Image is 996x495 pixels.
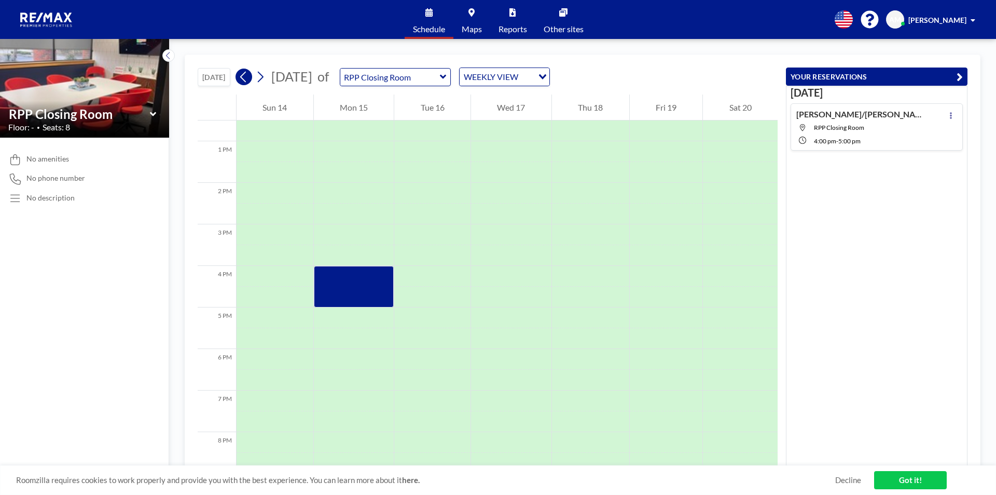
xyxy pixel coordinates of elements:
div: Mon 15 [314,95,394,121]
span: [DATE] [271,69,312,84]
span: Roomzilla requires cookies to work properly and provide you with the best experience. You can lea... [16,475,835,485]
h4: [PERSON_NAME]/[PERSON_NAME] -P- QRP-33719 Cash [796,109,926,119]
div: Thu 18 [552,95,629,121]
div: No description [26,193,75,203]
div: Fri 19 [630,95,703,121]
div: Search for option [460,68,549,86]
a: Got it! [874,471,947,489]
span: of [317,69,329,85]
div: Tue 16 [394,95,471,121]
button: YOUR RESERVATIONS [786,68,967,86]
span: Floor: - [8,122,34,132]
span: No phone number [26,173,85,183]
input: RPP Closing Room [9,106,150,122]
div: Sat 20 [703,95,778,121]
h3: [DATE] [791,86,963,99]
div: 6 PM [198,349,236,391]
img: organization-logo [17,9,77,30]
span: Schedule [413,25,445,33]
div: 5 PM [198,307,236,349]
a: here. [402,475,420,485]
span: 4:00 PM [814,137,836,145]
div: Sun 14 [237,95,313,121]
span: [PERSON_NAME] [908,16,966,24]
div: 2 PM [198,183,236,224]
div: Wed 17 [471,95,551,121]
div: 4 PM [198,266,236,307]
span: AM [889,15,901,24]
span: RPP Closing Room [814,124,864,131]
span: - [836,137,838,145]
a: Decline [835,475,861,485]
span: • [37,124,40,131]
span: Maps [462,25,482,33]
button: [DATE] [198,68,230,86]
span: Other sites [544,25,584,33]
span: Reports [499,25,527,33]
input: RPP Closing Room [340,69,440,86]
input: Search for option [521,70,532,84]
div: 8 PM [198,432,236,474]
span: WEEKLY VIEW [462,70,520,84]
div: 1 PM [198,141,236,183]
div: 3 PM [198,224,236,266]
span: Seats: 8 [43,122,70,132]
div: 12 PM [198,100,236,141]
span: No amenities [26,154,69,164]
span: 5:00 PM [838,137,861,145]
div: 7 PM [198,391,236,432]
